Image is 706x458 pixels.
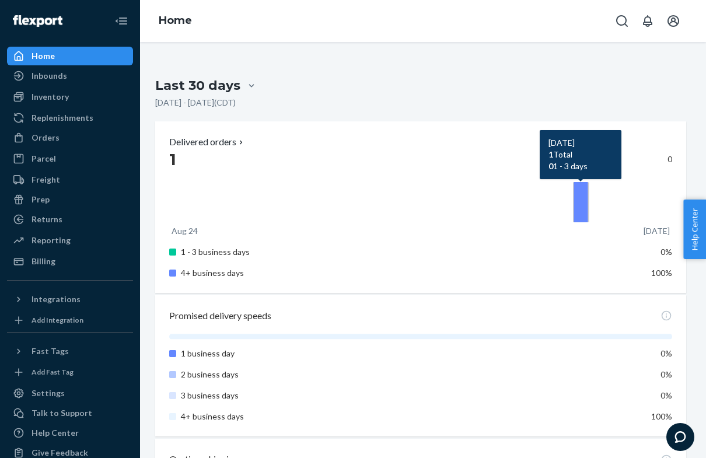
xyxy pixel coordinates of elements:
button: Open account menu [662,9,685,33]
p: 1 business day [181,348,572,359]
ol: breadcrumbs [149,4,201,38]
p: 1 - 3 business days [181,246,572,258]
div: 0 [169,149,672,170]
button: Open notifications [636,9,659,33]
div: Home [32,50,55,62]
a: Add Integration [7,313,133,327]
div: Add Fast Tag [32,367,74,377]
a: Add Fast Tag [7,365,133,379]
div: Replenishments [32,112,93,124]
div: Help Center [32,427,79,439]
span: 0% [660,369,672,379]
p: 4+ business days [181,267,572,279]
button: Open Search Box [610,9,634,33]
span: 0% [660,390,672,400]
div: Parcel [32,153,56,165]
span: 0% [660,348,672,358]
span: 1 [169,149,176,169]
div: Last 30 days [155,76,240,95]
button: Delivered orders [169,135,246,149]
div: Freight [32,174,60,186]
p: 4+ business days [181,411,572,422]
div: Reporting [32,235,71,246]
p: 2 business days [181,369,572,380]
a: Orders [7,128,133,147]
iframe: Opens a widget where you can chat to one of our agents [666,423,694,452]
a: Freight [7,170,133,189]
a: Inventory [7,88,133,106]
a: Home [159,14,192,27]
p: 3 business days [181,390,572,401]
div: Fast Tags [32,345,69,357]
button: Integrations [7,290,133,309]
div: Inventory [32,91,69,103]
a: Prep [7,190,133,209]
div: Orders [32,132,60,144]
span: 100% [651,411,672,421]
button: Talk to Support [7,404,133,422]
a: Billing [7,252,133,271]
div: Add Integration [32,315,83,325]
img: Flexport logo [13,15,62,27]
p: Aug 24 [172,225,198,237]
a: Parcel [7,149,133,168]
a: Reporting [7,231,133,250]
div: Settings [32,387,65,399]
p: Promised delivery speeds [169,309,271,323]
div: Integrations [32,293,81,305]
div: Prep [32,194,50,205]
a: Inbounds [7,67,133,85]
p: [DATE] [644,225,670,237]
p: [DATE] - [DATE] ( CDT ) [155,97,236,109]
div: Returns [32,214,62,225]
button: Fast Tags [7,342,133,361]
button: Close Navigation [110,9,133,33]
a: Home [7,47,133,65]
div: Talk to Support [32,407,92,419]
a: Help Center [7,424,133,442]
a: Settings [7,384,133,403]
a: Replenishments [7,109,133,127]
div: Inbounds [32,70,67,82]
button: Help Center [683,200,706,259]
span: 0% [660,247,672,257]
a: Returns [7,210,133,229]
div: Billing [32,256,55,267]
span: 100% [651,268,672,278]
